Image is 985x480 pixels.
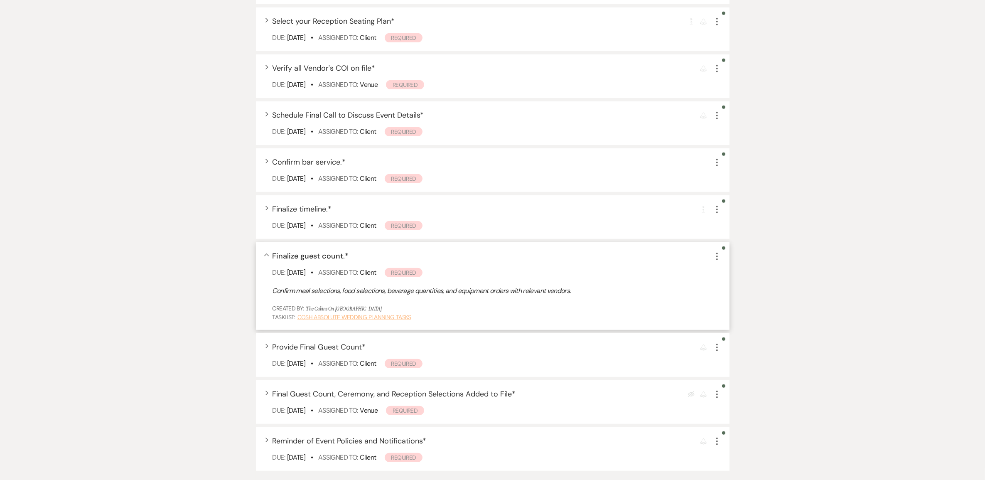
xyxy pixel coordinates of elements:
span: Assigned To: [318,80,358,89]
span: Finalize guest count. * [273,251,349,261]
div: Confirm meal selections, food selections, beverage quantities, and equipment orders with relevant... [273,286,721,296]
button: Reminder of Event Policies and Notifications* [273,437,427,445]
span: Required [386,406,424,415]
span: Due: [273,221,285,230]
span: Client [360,268,376,277]
span: The Cabins on [GEOGRAPHIC_DATA] [306,305,381,313]
button: Finalize guest count.* [273,252,349,260]
span: Venue [360,80,378,89]
span: Required [385,359,423,368]
span: Assigned To: [318,221,358,230]
span: Due: [273,268,285,277]
b: • [311,359,313,368]
button: Verify all Vendor's COI on file* [273,64,376,72]
span: Venue [360,406,378,415]
span: Finalize timeline. * [273,204,332,214]
button: Finalize timeline.* [273,205,332,213]
span: Due: [273,127,285,136]
span: Due: [273,33,285,42]
span: [DATE] [287,359,305,368]
span: [DATE] [287,80,305,89]
button: Final Guest Count, Ceremony, and Reception Selections Added to File* [273,390,516,398]
span: Client [360,33,376,42]
span: Required [385,33,423,42]
span: Client [360,174,376,183]
span: [DATE] [287,453,305,462]
button: Schedule Final Call to Discuss Event Details* [273,111,424,119]
span: [DATE] [287,33,305,42]
span: Verify all Vendor's COI on file * [273,63,376,73]
button: Provide Final Guest Count* [273,343,366,351]
span: Due: [273,174,285,183]
span: Due: [273,453,285,462]
span: Due: [273,406,285,415]
a: COSH Absolute Wedding Planning Tasks [297,313,411,321]
span: Assigned To: [318,268,358,277]
span: Created By: [273,305,304,312]
span: [DATE] [287,268,305,277]
span: Assigned To: [318,127,358,136]
span: Assigned To: [318,174,358,183]
span: Assigned To: [318,33,358,42]
span: Client [360,359,376,368]
span: Provide Final Guest Count * [273,342,366,352]
span: TaskList: [273,313,295,321]
b: • [311,406,313,415]
span: Assigned To: [318,453,358,462]
span: Required [385,268,423,277]
span: Client [360,127,376,136]
span: Required [385,127,423,136]
span: Reminder of Event Policies and Notifications * [273,436,427,446]
span: Assigned To: [318,359,358,368]
span: Required [385,174,423,183]
b: • [311,127,313,136]
span: Required [385,221,423,230]
button: Confirm bar service.* [273,158,346,166]
b: • [311,174,313,183]
span: Client [360,221,376,230]
span: Required [385,453,423,462]
span: Due: [273,80,285,89]
button: Select your Reception Seating Plan* [273,17,395,25]
span: Schedule Final Call to Discuss Event Details * [273,110,424,120]
span: Required [386,80,424,89]
span: Client [360,453,376,462]
b: • [311,80,313,89]
b: • [311,33,313,42]
span: [DATE] [287,174,305,183]
span: [DATE] [287,221,305,230]
span: Confirm bar service. * [273,157,346,167]
span: Select your Reception Seating Plan * [273,16,395,26]
b: • [311,221,313,230]
span: Assigned To: [318,406,358,415]
b: • [311,268,313,277]
span: [DATE] [287,406,305,415]
span: Due: [273,359,285,368]
span: [DATE] [287,127,305,136]
b: • [311,453,313,462]
span: Final Guest Count, Ceremony, and Reception Selections Added to File * [273,389,516,399]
